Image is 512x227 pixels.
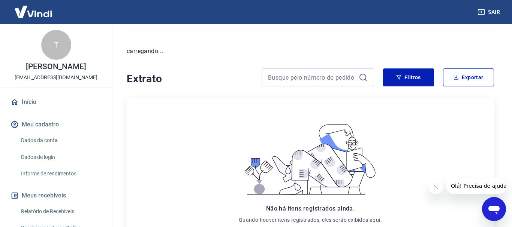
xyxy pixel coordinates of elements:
input: Busque pelo número do pedido [268,72,356,83]
span: Não há itens registrados ainda. [266,205,355,212]
button: Exportar [443,68,494,86]
a: Dados de login [18,150,103,165]
img: Vindi [9,0,58,23]
a: Dados da conta [18,133,103,148]
p: carregando... [127,47,494,56]
a: Início [9,94,103,110]
p: Quando houver itens registrados, eles serão exibidos aqui. [239,216,382,224]
a: Relatório de Recebíveis [18,204,103,219]
iframe: Fechar mensagem [428,179,443,194]
button: Meus recebíveis [9,187,103,204]
div: T [41,30,71,60]
p: [EMAIL_ADDRESS][DOMAIN_NAME] [15,74,97,82]
button: Filtros [383,68,434,86]
iframe: Botão para abrir a janela de mensagens [482,197,506,221]
button: Sair [476,5,503,19]
button: Meu cadastro [9,116,103,133]
p: [PERSON_NAME] [26,63,86,71]
iframe: Mensagem da empresa [446,178,506,194]
a: Informe de rendimentos [18,166,103,181]
span: Olá! Precisa de ajuda? [4,5,63,11]
h4: Extrato [127,71,253,86]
